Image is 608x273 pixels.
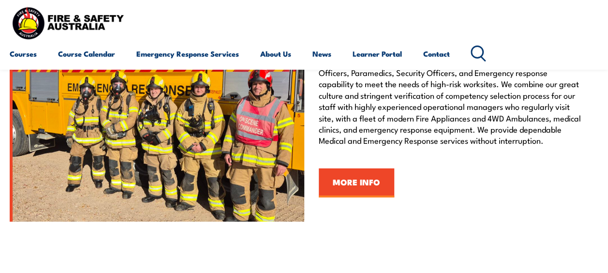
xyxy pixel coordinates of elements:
a: Emergency Response Services [136,42,239,65]
a: Learner Portal [353,42,402,65]
a: Course Calendar [58,42,115,65]
a: About Us [260,42,291,65]
a: MORE INFO [319,168,394,197]
a: News [312,42,331,65]
a: Courses [10,42,37,65]
a: Contact [423,42,450,65]
p: Fire & Safety Australia is a national provider of Emergency Services Officers, Paramedics, Securi... [319,56,584,146]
